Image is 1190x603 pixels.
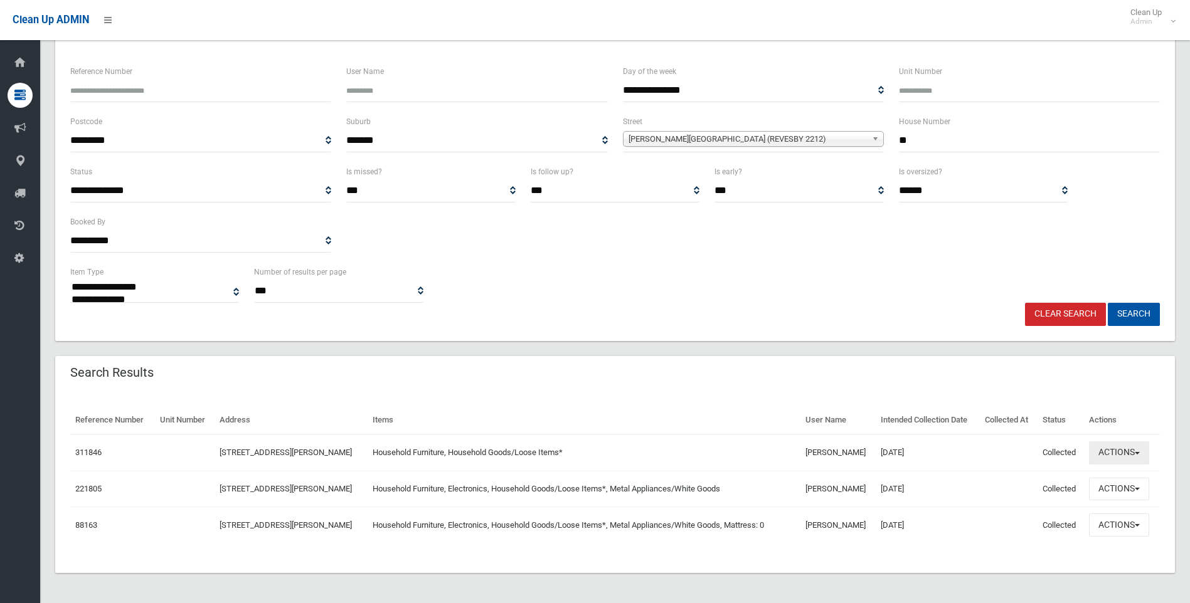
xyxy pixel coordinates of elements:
[1038,434,1084,471] td: Collected
[1038,406,1084,434] th: Status
[368,434,800,471] td: Household Furniture, Household Goods/Loose Items*
[1124,8,1174,26] span: Clean Up
[1089,513,1149,537] button: Actions
[155,406,215,434] th: Unit Number
[70,65,132,78] label: Reference Number
[346,115,371,128] label: Suburb
[368,507,800,543] td: Household Furniture, Electronics, Household Goods/Loose Items*, Metal Appliances/White Goods, Mat...
[70,115,102,128] label: Postcode
[70,265,104,279] label: Item Type
[876,406,980,434] th: Intended Collection Date
[254,265,346,279] label: Number of results per page
[1084,406,1160,434] th: Actions
[1108,303,1160,326] button: Search
[75,520,97,530] a: 88163
[1089,441,1149,464] button: Actions
[220,484,352,493] a: [STREET_ADDRESS][PERSON_NAME]
[1038,507,1084,543] td: Collected
[70,215,105,229] label: Booked By
[876,434,980,471] td: [DATE]
[1089,478,1149,501] button: Actions
[800,406,876,434] th: User Name
[75,448,102,457] a: 311846
[70,165,92,179] label: Status
[899,165,942,179] label: Is oversized?
[876,471,980,507] td: [DATE]
[220,520,352,530] a: [STREET_ADDRESS][PERSON_NAME]
[75,484,102,493] a: 221805
[220,448,352,457] a: [STREET_ADDRESS][PERSON_NAME]
[1130,17,1162,26] small: Admin
[13,14,89,26] span: Clean Up ADMIN
[899,115,950,128] label: House Number
[531,165,573,179] label: Is follow up?
[55,360,169,385] header: Search Results
[800,471,876,507] td: [PERSON_NAME]
[629,132,867,147] span: [PERSON_NAME][GEOGRAPHIC_DATA] (REVESBY 2212)
[899,65,942,78] label: Unit Number
[800,434,876,471] td: [PERSON_NAME]
[876,507,980,543] td: [DATE]
[368,406,800,434] th: Items
[1025,303,1106,326] a: Clear Search
[346,165,382,179] label: Is missed?
[800,507,876,543] td: [PERSON_NAME]
[215,406,368,434] th: Address
[623,115,642,128] label: Street
[1038,471,1084,507] td: Collected
[346,65,384,78] label: User Name
[715,165,742,179] label: Is early?
[70,406,155,434] th: Reference Number
[368,471,800,507] td: Household Furniture, Electronics, Household Goods/Loose Items*, Metal Appliances/White Goods
[623,65,676,78] label: Day of the week
[980,406,1038,434] th: Collected At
